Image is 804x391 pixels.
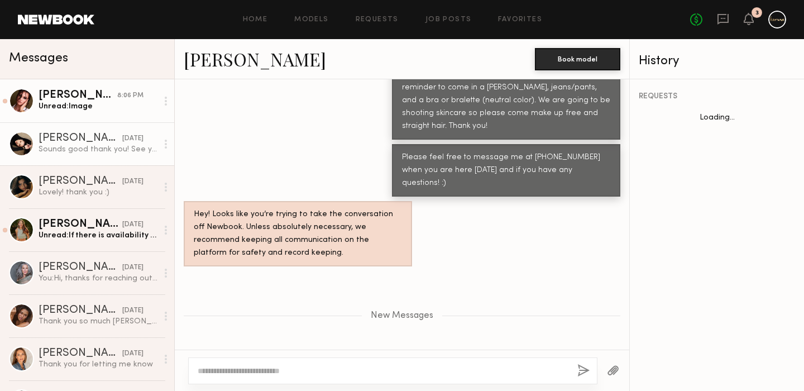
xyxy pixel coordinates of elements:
[194,208,402,260] div: Hey! Looks like you’re trying to take the conversation off Newbook. Unless absolutely necessary, ...
[39,144,157,155] div: Sounds good thank you! See you [DATE]
[755,10,759,16] div: 3
[630,114,804,122] div: Loading...
[639,93,795,101] div: REQUESTS
[535,48,620,70] button: Book model
[39,316,157,327] div: Thank you so much [PERSON_NAME], I completely get it. I would love to work with you guys very soo...
[371,311,433,321] span: New Messages
[184,47,326,71] a: [PERSON_NAME]
[402,151,610,190] div: Please feel free to message me at [PHONE_NUMBER] when you are here [DATE] and if you have any que...
[535,54,620,63] a: Book model
[39,262,122,273] div: [PERSON_NAME]
[9,52,68,65] span: Messages
[39,230,157,241] div: Unread: If there is availability please let me know. I am available that date.
[498,16,542,23] a: Favorites
[39,273,157,284] div: You: Hi, thanks for reaching out! Currently, we are heading in another direction. We will keep yo...
[122,263,143,273] div: [DATE]
[122,306,143,316] div: [DATE]
[39,305,122,316] div: [PERSON_NAME]
[39,176,122,187] div: [PERSON_NAME]
[39,133,122,144] div: [PERSON_NAME]
[39,359,157,370] div: Thank you for letting me know
[294,16,328,23] a: Models
[39,348,122,359] div: [PERSON_NAME]
[39,101,157,112] div: Unread: Image
[39,187,157,198] div: Lovely! thank you :)
[39,90,117,101] div: [PERSON_NAME]
[356,16,399,23] a: Requests
[402,69,610,133] div: Absolutely, very excited to work with you as well! Just a reminder to come in a [PERSON_NAME], je...
[122,177,143,187] div: [DATE]
[243,16,268,23] a: Home
[639,55,795,68] div: History
[117,90,143,101] div: 8:06 PM
[122,220,143,230] div: [DATE]
[425,16,472,23] a: Job Posts
[122,133,143,144] div: [DATE]
[122,349,143,359] div: [DATE]
[39,219,122,230] div: [PERSON_NAME]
